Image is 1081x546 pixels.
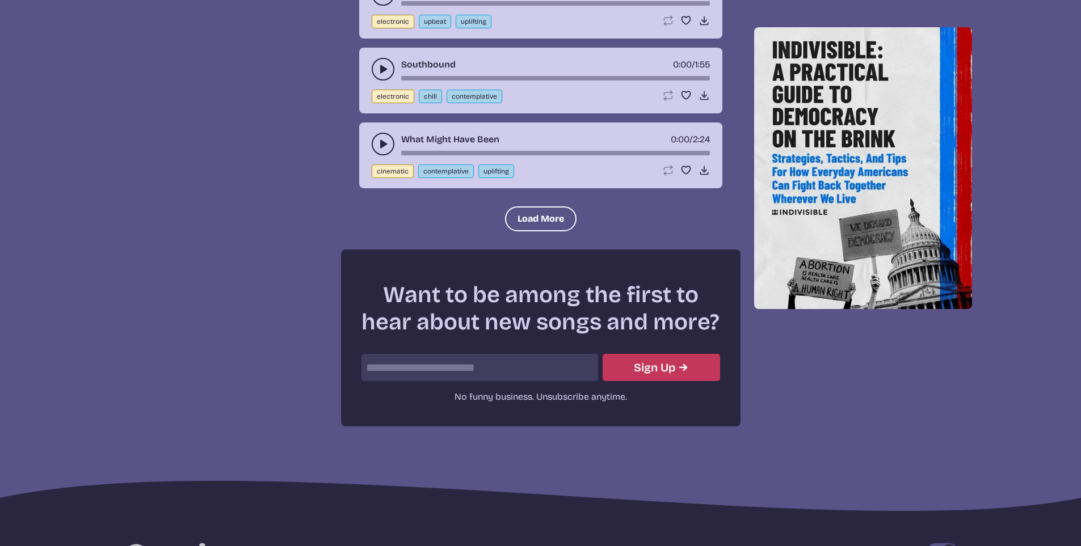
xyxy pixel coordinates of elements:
[372,58,394,81] button: play-pause toggle
[754,27,972,309] img: Help save our democracy!
[401,1,710,6] div: song-time-bar
[662,90,674,101] button: Loop
[680,90,692,101] button: Favorite
[680,15,692,26] button: Favorite
[361,281,720,336] h2: Want to be among the first to hear about new songs and more?
[478,164,514,178] button: uplifting
[401,76,710,81] div: song-time-bar
[662,164,674,176] button: Loop
[372,164,414,178] button: cinematic
[401,133,499,146] a: What Might Have Been
[673,58,710,71] div: /
[372,133,394,155] button: play-pause toggle
[693,134,710,145] span: 2:24
[455,391,627,402] span: No funny business. Unsubscribe anytime.
[671,133,710,146] div: /
[456,15,491,28] button: uplifting
[372,90,414,103] button: electronic
[603,354,720,381] button: Submit
[671,134,689,145] span: timer
[372,15,414,28] button: electronic
[401,58,456,71] a: Southbound
[419,90,442,103] button: chill
[662,15,674,26] button: Loop
[695,59,710,70] span: 1:55
[505,206,577,231] button: Load More
[673,59,692,70] span: timer
[680,164,692,176] button: Favorite
[401,151,710,155] div: song-time-bar
[418,164,474,178] button: contemplative
[447,90,502,103] button: contemplative
[419,15,451,28] button: upbeat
